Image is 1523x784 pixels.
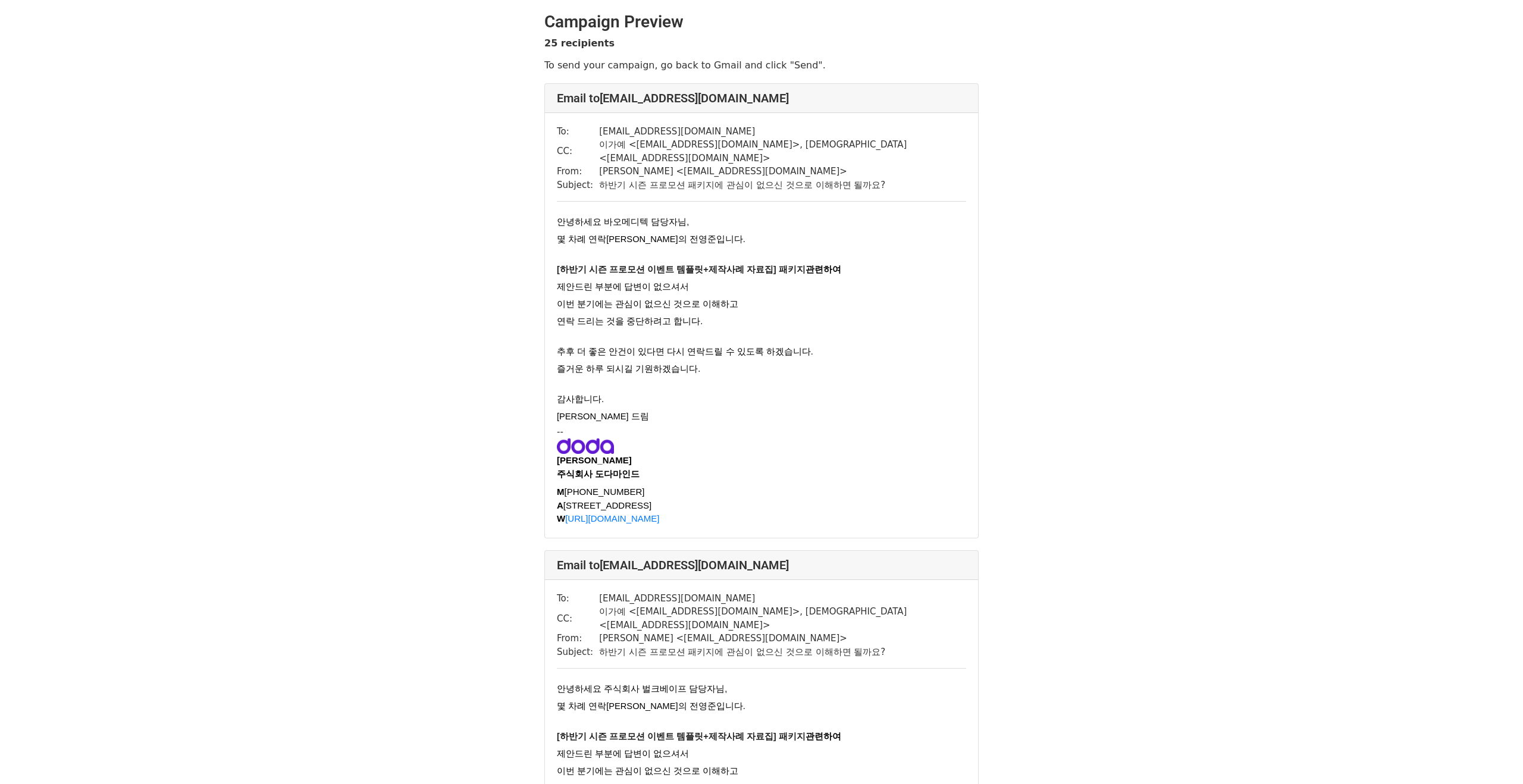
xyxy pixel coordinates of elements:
[557,282,689,291] span: 제안드린 부분에 답변이 없으셔서
[544,37,615,49] strong: 25 recipients
[557,645,599,659] td: Subject:
[599,632,966,645] td: [PERSON_NAME] < [EMAIL_ADDRESS][DOMAIN_NAME] >
[557,469,640,479] font: 주식회사 도다마인드
[557,732,806,741] span: [하반기 시즌 프로모션 이벤트 템플릿+제작사례 자료집] 패키지
[557,684,727,694] span: 안녕하세요 주식회사 벌크베이프 담당자님,
[557,91,966,105] h4: Email to [EMAIL_ADDRESS][DOMAIN_NAME]
[557,234,745,244] span: 몇 차례 연락[PERSON_NAME]의 전영준입니다.
[557,701,745,711] span: 몇 차례 연락[PERSON_NAME]의 전영준입니다.
[565,487,645,497] span: [PHONE_NUMBER]
[557,217,689,227] span: 안녕하세요 바오메디텍 담당자님,
[599,605,966,632] td: 이가예 < [EMAIL_ADDRESS][DOMAIN_NAME] >, [DEMOGRAPHIC_DATA] < [EMAIL_ADDRESS][DOMAIN_NAME] >
[557,165,599,178] td: From:
[557,138,599,165] td: CC:
[557,487,565,497] b: M
[557,766,738,776] span: 이번 분기에는 관심이 없으신 것으로 이해하고
[565,513,659,523] a: [URL][DOMAIN_NAME]
[599,138,966,165] td: 이가예 < [EMAIL_ADDRESS][DOMAIN_NAME] >, [DEMOGRAPHIC_DATA] < [EMAIL_ADDRESS][DOMAIN_NAME] >
[557,605,599,632] td: CC:
[557,394,604,404] span: 감사합니다.
[557,178,599,192] td: Subject:
[557,455,632,465] b: [PERSON_NAME]
[599,178,966,192] td: 하반기 시즌 프로모션 패키지에 관심이 없으신 것으로 이해하면 될까요?
[557,427,563,437] span: --
[806,265,841,274] span: 관련하여
[557,412,649,421] span: [PERSON_NAME] 드림
[557,364,700,374] span: 즐거운 하루 되시길 기원하겠습니다.
[544,59,979,71] p: To send your campaign, go back to Gmail and click "Send".
[544,12,979,32] h2: Campaign Preview
[557,347,813,356] span: 추후 더 좋은 안건이 있다면 다시 연락드릴 수 있도록 하겠습니다.
[599,592,966,606] td: [EMAIL_ADDRESS][DOMAIN_NAME]
[557,632,599,645] td: From:
[563,500,651,510] span: [STREET_ADDRESS]
[557,513,565,523] b: W
[599,125,966,139] td: [EMAIL_ADDRESS][DOMAIN_NAME]
[806,732,841,741] span: 관련하여
[557,749,689,758] span: 제안드린 부분에 답변이 없으셔서
[599,645,966,659] td: 하반기 시즌 프로모션 패키지에 관심이 없으신 것으로 이해하면 될까요?
[557,316,703,326] span: 연락 드리는 것을 중단하려고 합니다.
[557,299,738,309] span: 이번 분기에는 관심이 없으신 것으로 이해하고
[557,438,614,454] img: AIorK4zcvoHgbI3nQ2MkJFj70jEyXvTf_uvueFw-8nWyzTKZhmz54JJmNw-KDNav30-BDas98Cy5fJdF3jhl
[599,165,966,178] td: [PERSON_NAME] < [EMAIL_ADDRESS][DOMAIN_NAME] >
[557,265,806,274] span: [하반기 시즌 프로모션 이벤트 템플릿+제작사례 자료집] 패키지
[557,125,599,139] td: To:
[557,500,563,510] b: A
[557,558,966,572] h4: Email to [EMAIL_ADDRESS][DOMAIN_NAME]
[557,592,599,606] td: To:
